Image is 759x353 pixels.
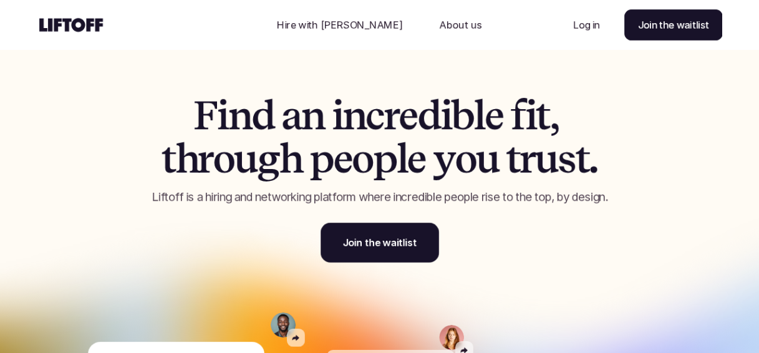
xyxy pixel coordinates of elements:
[638,17,709,32] p: Join the waitlist
[257,137,279,181] span: g
[193,94,217,137] span: F
[425,10,496,40] a: Nav Link
[511,94,525,137] span: f
[251,94,274,137] span: d
[343,235,417,250] p: Join the waitlist
[440,94,452,137] span: i
[343,94,366,137] span: n
[506,137,520,181] span: t
[279,137,302,181] span: h
[332,94,343,137] span: i
[476,137,499,181] span: u
[417,94,440,137] span: d
[588,137,597,181] span: .
[558,137,575,181] span: s
[558,10,615,40] a: Nav Link
[397,137,407,181] span: l
[534,137,558,181] span: u
[520,137,534,181] span: r
[277,17,402,32] p: Hire with [PERSON_NAME]
[333,137,352,181] span: e
[301,94,324,137] span: n
[485,94,503,137] span: e
[373,137,397,181] span: p
[455,137,476,181] span: o
[365,94,384,137] span: c
[407,137,425,181] span: e
[525,94,536,137] span: i
[309,137,333,181] span: p
[262,10,417,40] a: Nav Link
[399,94,417,137] span: e
[451,94,474,137] span: b
[536,94,549,137] span: t
[228,94,251,137] span: n
[175,137,198,181] span: h
[217,94,228,137] span: i
[384,94,399,137] span: r
[624,9,723,41] a: Join the waitlist
[573,17,600,32] p: Log in
[321,223,439,263] a: Join the waitlist
[575,137,589,181] span: t
[440,17,481,32] p: About us
[213,137,234,181] span: o
[474,94,485,137] span: l
[198,137,213,181] span: r
[352,137,373,181] span: o
[549,94,558,137] span: ,
[115,189,645,205] p: Liftoff is a hiring and networking platform where incredible people rise to the top, by design.
[162,137,175,181] span: t
[234,137,257,181] span: u
[433,137,455,181] span: y
[281,94,301,137] span: a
